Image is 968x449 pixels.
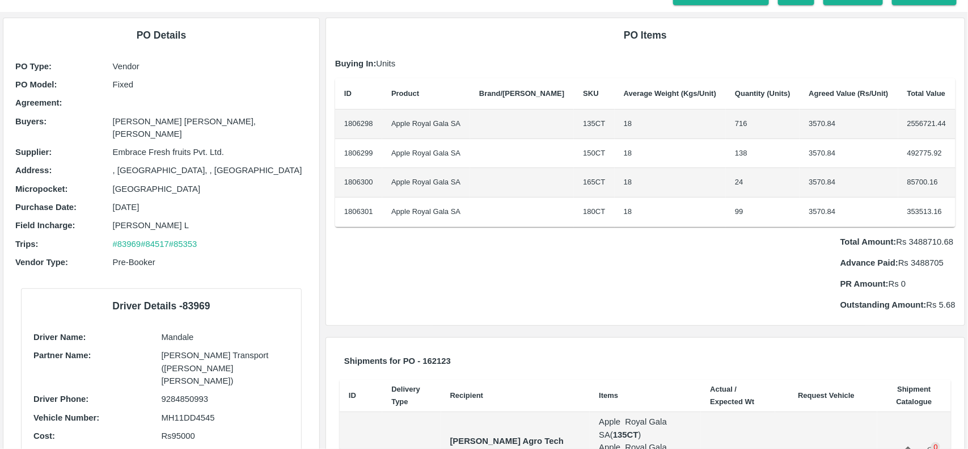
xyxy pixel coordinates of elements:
[583,89,598,98] b: SKU
[15,240,38,249] b: Trips :
[898,139,956,169] td: 492775.92
[800,110,898,139] td: 3570.84
[161,430,289,442] p: Rs 95000
[615,198,726,227] td: 18
[907,89,946,98] b: Total Value
[800,139,898,169] td: 3570.84
[15,166,52,175] b: Address :
[840,237,897,246] b: Total Amount:
[15,117,47,126] b: Buyers :
[12,27,310,43] h6: PO Details
[15,184,67,194] b: Micropocket :
[574,168,614,198] td: 165CT
[113,146,307,158] p: Embrace Fresh fruits Pvt. Ltd.
[735,89,791,98] b: Quantity (Units)
[800,168,898,198] td: 3570.84
[161,349,289,387] p: [PERSON_NAME] Transport ([PERSON_NAME] [PERSON_NAME])
[809,89,888,98] b: Agreed Value (Rs/Unit)
[33,431,55,440] b: Cost:
[726,139,800,169] td: 138
[344,356,451,366] b: Shipments for PO - 162123
[897,385,932,406] b: Shipment Catalogue
[113,201,307,213] p: [DATE]
[335,168,382,198] td: 1806300
[382,168,470,198] td: Apple Royal Gala SA
[15,203,77,212] b: Purchase Date :
[898,198,956,227] td: 353513.16
[31,298,292,314] h6: Driver Details - 83969
[161,393,289,405] p: 9284850993
[391,385,420,406] b: Delivery Type
[113,256,307,268] p: Pre-Booker
[33,413,99,422] b: Vehicle Number:
[574,198,614,227] td: 180CT
[349,391,356,400] b: ID
[800,198,898,227] td: 3570.84
[113,115,307,141] p: [PERSON_NAME] [PERSON_NAME], [PERSON_NAME]
[335,110,382,139] td: 1806298
[141,240,169,249] a: #84517
[335,57,956,70] p: Units
[169,240,197,249] a: #85353
[840,236,956,248] p: Rs 3488710.68
[599,391,618,400] b: Items
[726,198,800,227] td: 99
[161,412,289,424] p: MH11DD4545
[335,27,956,43] h6: PO Items
[574,110,614,139] td: 135CT
[391,89,419,98] b: Product
[840,279,889,288] b: PR Amount:
[15,258,68,267] b: Vendor Type :
[113,164,307,177] p: , [GEOGRAPHIC_DATA], , [GEOGRAPHIC_DATA]
[840,257,956,269] p: Rs 3488705
[335,198,382,227] td: 1806301
[710,385,754,406] b: Actual / Expected Wt
[15,221,75,230] b: Field Incharge :
[615,139,726,169] td: 18
[798,391,855,400] b: Request Vehicle
[615,168,726,198] td: 18
[624,89,716,98] b: Average Weight (Kgs/Unit)
[113,240,141,249] a: #83969
[382,110,470,139] td: Apple Royal Gala SA
[33,395,88,404] b: Driver Phone:
[113,183,307,195] p: [GEOGRAPHIC_DATA]
[15,98,62,107] b: Agreement:
[33,351,91,360] b: Partner Name:
[726,110,800,139] td: 716
[840,300,927,309] b: Outstanding Amount:
[161,331,289,343] p: Mandale
[840,258,898,267] b: Advance Paid:
[599,416,692,441] p: Apple Royal Gala SA ( )
[113,78,307,91] p: Fixed
[726,168,800,198] td: 24
[382,198,470,227] td: Apple Royal Gala SA
[450,391,484,400] b: Recipient
[335,139,382,169] td: 1806299
[113,219,307,232] p: [PERSON_NAME] L
[15,80,57,89] b: PO Model :
[335,59,377,68] b: Buying In:
[898,168,956,198] td: 85700.16
[15,62,52,71] b: PO Type :
[479,89,564,98] b: Brand/[PERSON_NAME]
[840,299,956,311] p: Rs 5.68
[898,110,956,139] td: 2556721.44
[613,430,639,439] b: 135CT
[113,60,307,73] p: Vendor
[615,110,726,139] td: 18
[15,148,52,157] b: Supplier :
[33,333,86,342] b: Driver Name:
[344,89,352,98] b: ID
[574,139,614,169] td: 150CT
[840,278,956,290] p: Rs 0
[382,139,470,169] td: Apple Royal Gala SA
